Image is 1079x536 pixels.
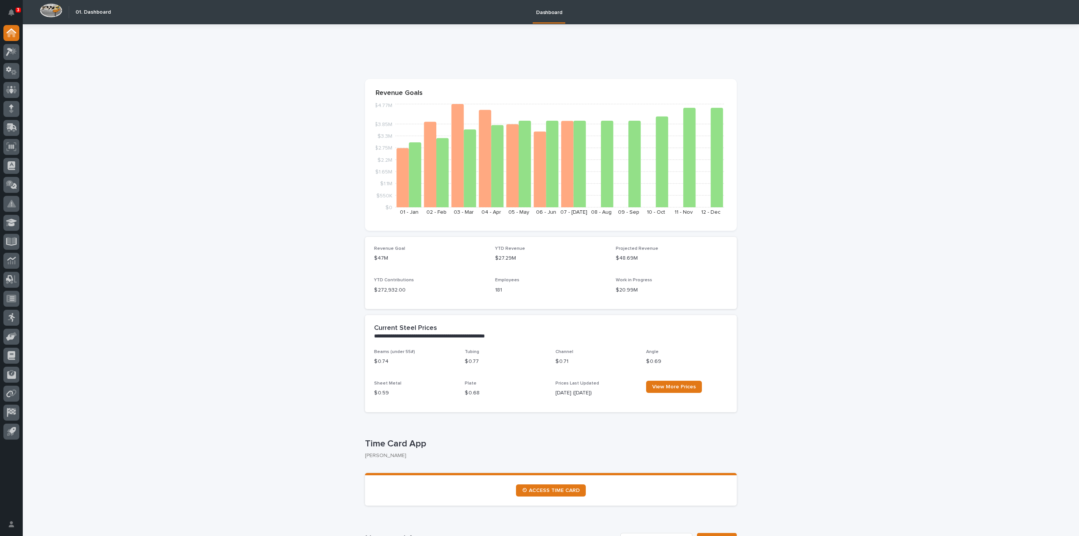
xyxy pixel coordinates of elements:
[75,9,111,16] h2: 01. Dashboard
[616,286,728,294] p: $20.99M
[380,181,392,186] tspan: $1.1M
[374,254,486,262] p: $47M
[522,488,580,493] span: ⏲ ACCESS TIME CARD
[374,103,392,108] tspan: $4.77M
[646,350,659,354] span: Angle
[377,157,392,162] tspan: $2.2M
[375,145,392,151] tspan: $2.75M
[555,358,637,366] p: $ 0.71
[426,210,447,215] text: 02 - Feb
[375,169,392,175] tspan: $1.65M
[516,484,586,497] a: ⏲ ACCESS TIME CARD
[374,286,486,294] p: $ 272,932.00
[374,350,415,354] span: Beams (under 55#)
[495,254,607,262] p: $27.29M
[646,358,728,366] p: $ 0.69
[9,9,19,21] div: Notifications3
[646,381,702,393] a: View More Prices
[465,350,479,354] span: Tubing
[374,389,456,397] p: $ 0.59
[508,210,529,215] text: 05 - May
[495,286,607,294] p: 181
[374,121,392,127] tspan: $3.85M
[555,381,599,386] span: Prices Last Updated
[465,389,546,397] p: $ 0.68
[465,381,477,386] span: Plate
[465,358,546,366] p: $ 0.77
[374,278,414,282] span: YTD Contributions
[495,246,525,251] span: YTD Revenue
[400,210,418,215] text: 01 - Jan
[536,210,556,215] text: 06 - Jun
[481,210,501,215] text: 04 - Apr
[385,205,392,210] tspan: $0
[17,7,19,13] p: 3
[495,278,519,282] span: Employees
[374,246,405,251] span: Revenue Goal
[647,210,665,215] text: 10 - Oct
[701,210,720,215] text: 12 - Dec
[374,381,401,386] span: Sheet Metal
[376,89,726,98] p: Revenue Goals
[591,210,612,215] text: 08 - Aug
[675,210,693,215] text: 11 - Nov
[376,193,392,198] tspan: $550K
[365,452,731,459] p: [PERSON_NAME]
[40,3,62,17] img: Workspace Logo
[374,358,456,366] p: $ 0.74
[377,134,392,139] tspan: $3.3M
[555,389,637,397] p: [DATE] ([DATE])
[652,384,696,389] span: View More Prices
[616,246,658,251] span: Projected Revenue
[365,438,734,449] p: Time Card App
[616,278,652,282] span: Work in Progress
[3,5,19,20] button: Notifications
[555,350,573,354] span: Channel
[454,210,474,215] text: 03 - Mar
[374,324,437,333] h2: Current Steel Prices
[616,254,728,262] p: $48.69M
[618,210,639,215] text: 09 - Sep
[560,210,587,215] text: 07 - [DATE]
